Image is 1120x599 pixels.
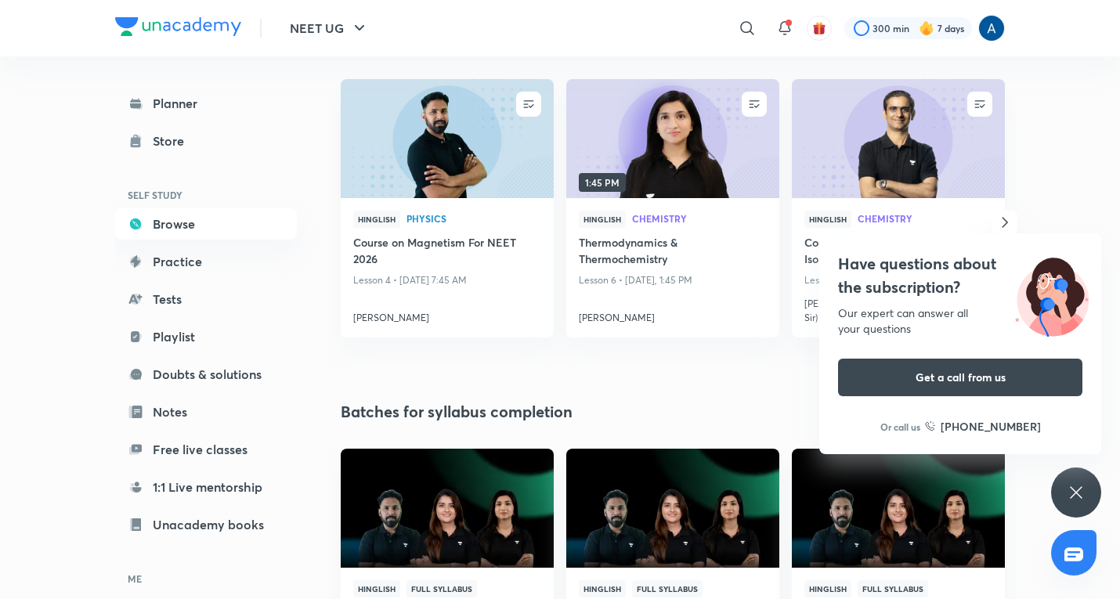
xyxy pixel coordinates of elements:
[115,565,297,592] h6: ME
[564,78,781,199] img: new-thumbnail
[807,16,832,41] button: avatar
[115,125,297,157] a: Store
[919,20,934,36] img: streak
[579,234,767,270] a: Thermodynamics & Thermochemistry
[838,359,1082,396] button: Get a call from us
[341,79,554,198] a: new-thumbnail
[812,21,826,35] img: avatar
[115,434,297,465] a: Free live classes
[579,173,626,192] span: 1:45 PM
[353,580,400,597] span: Hinglish
[115,17,241,40] a: Company Logo
[341,400,573,424] h2: Batches for syllabus completion
[1003,252,1101,337] img: ttu_illustration_new.svg
[115,321,297,352] a: Playlist
[115,396,297,428] a: Notes
[338,447,555,568] img: Thumbnail
[353,234,541,270] a: Course on Magnetism For NEET 2026
[941,418,1041,435] h6: [PHONE_NUMBER]
[804,234,992,270] a: Course on Conformational Isomerism for NEET 2026
[406,580,477,597] span: Full Syllabus
[579,211,626,228] span: Hinglish
[858,214,992,223] span: Chemistry
[579,305,767,325] a: [PERSON_NAME]
[804,290,992,325] a: [PERSON_NAME] [PERSON_NAME] (ACiD Sir)
[115,359,297,390] a: Doubts & solutions
[353,305,541,325] a: [PERSON_NAME]
[115,208,297,240] a: Browse
[115,88,297,119] a: Planner
[804,270,992,290] p: Lesson 18 • [DATE] 9:32 AM
[804,211,851,228] span: Hinglish
[115,283,297,315] a: Tests
[115,17,241,36] img: Company Logo
[858,580,928,597] span: Full Syllabus
[632,214,767,223] span: Chemistry
[280,13,378,44] button: NEET UG
[115,509,297,540] a: Unacademy books
[353,270,541,290] p: Lesson 4 • [DATE] 7:45 AM
[838,305,1082,337] div: Our expert can answer all your questions
[579,270,767,290] p: Lesson 6 • [DATE], 1:45 PM
[406,214,541,223] span: Physics
[353,211,400,228] span: Hinglish
[564,447,781,568] img: Thumbnail
[792,79,1005,198] a: new-thumbnail
[115,246,297,277] a: Practice
[579,580,626,597] span: Hinglish
[880,420,920,434] p: Or call us
[789,447,1006,568] img: Thumbnail
[838,252,1082,299] h4: Have questions about the subscription?
[804,580,851,597] span: Hinglish
[406,214,541,225] a: Physics
[153,132,193,150] div: Store
[566,79,779,198] a: new-thumbnail1:45 PM
[858,214,992,225] a: Chemistry
[115,182,297,208] h6: SELF STUDY
[115,471,297,503] a: 1:1 Live mentorship
[338,78,555,199] img: new-thumbnail
[925,418,1041,435] a: [PHONE_NUMBER]
[632,214,767,225] a: Chemistry
[978,15,1005,41] img: Anees Ahmed
[632,580,703,597] span: Full Syllabus
[789,78,1006,199] img: new-thumbnail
